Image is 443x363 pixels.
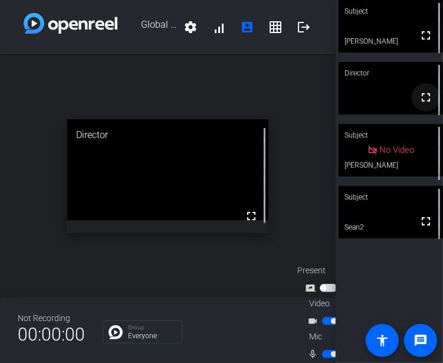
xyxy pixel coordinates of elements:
[244,209,258,223] mat-icon: fullscreen
[414,333,428,348] mat-icon: message
[297,264,415,277] div: Present
[339,62,443,84] div: Director
[18,312,85,325] div: Not Recording
[375,333,389,348] mat-icon: accessibility
[128,325,176,331] p: Group
[24,13,117,34] img: white-gradient.svg
[309,297,330,310] span: Video
[205,13,233,41] button: signal_cellular_alt
[240,20,254,34] mat-icon: account_box
[308,347,322,361] mat-icon: mic_none
[18,320,85,349] span: 00:00:00
[339,186,443,208] div: Subject
[419,90,433,104] mat-icon: fullscreen
[183,20,198,34] mat-icon: settings
[297,20,311,34] mat-icon: logout
[297,331,415,343] div: Mic
[380,145,415,155] span: No Video
[117,13,176,41] span: Global Cyber
[308,314,322,328] mat-icon: videocam_outline
[306,281,320,295] mat-icon: screen_share_outline
[268,20,283,34] mat-icon: grid_on
[67,119,268,151] div: Director
[419,214,433,228] mat-icon: fullscreen
[339,124,443,146] div: Subject
[419,28,433,42] mat-icon: fullscreen
[128,332,176,339] p: Everyone
[109,325,123,339] img: Chat Icon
